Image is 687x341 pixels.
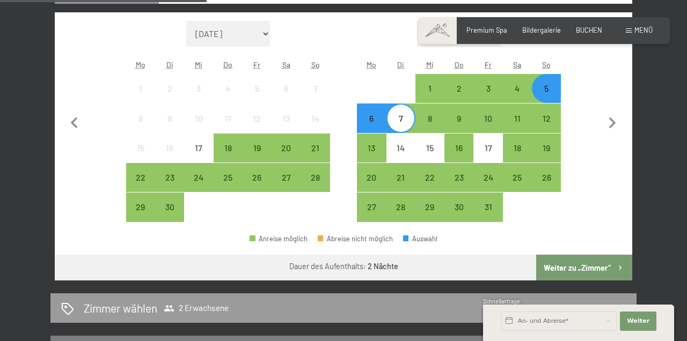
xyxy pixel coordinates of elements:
div: Tue Sep 23 2025 [155,163,184,192]
div: Anreise nicht möglich [126,74,155,103]
div: Anreise möglich [126,163,155,192]
div: Thu Sep 11 2025 [214,103,243,132]
div: Anreise nicht möglich [184,74,213,103]
abbr: Dienstag [397,60,404,69]
div: Fri Sep 26 2025 [243,163,272,192]
div: Anreise möglich [243,163,272,192]
div: Fri Sep 12 2025 [243,103,272,132]
div: 9 [156,114,183,141]
div: Thu Sep 18 2025 [214,134,243,162]
div: Thu Sep 04 2025 [214,74,243,103]
div: Mon Sep 22 2025 [126,163,155,192]
div: 6 [273,84,299,111]
div: Anreise möglich [243,134,272,162]
div: Anreise möglich [532,134,561,162]
div: Sun Sep 07 2025 [301,74,330,103]
div: Fri Oct 10 2025 [473,103,502,132]
div: Anreise nicht möglich [155,134,184,162]
div: Sat Sep 13 2025 [272,103,301,132]
div: Sun Sep 28 2025 [301,163,330,192]
div: Sat Oct 25 2025 [503,163,532,192]
div: 29 [127,203,154,229]
div: Sat Oct 04 2025 [503,74,532,103]
span: Menü [634,26,653,34]
div: Anreise möglich [386,103,415,132]
div: 16 [156,144,183,171]
div: 21 [302,144,328,171]
div: Anreise möglich [357,163,386,192]
div: 25 [215,173,242,200]
div: Anreise nicht möglich [272,74,301,103]
div: Anreise nicht möglich [126,134,155,162]
abbr: Freitag [485,60,492,69]
div: 24 [185,173,212,200]
div: 10 [474,114,501,141]
span: 2 Erwachsene [164,303,229,314]
div: Mon Oct 13 2025 [357,134,386,162]
div: 17 [474,144,501,171]
div: 23 [156,173,183,200]
abbr: Dienstag [166,60,173,69]
div: 2 [156,84,183,111]
div: Thu Sep 25 2025 [214,163,243,192]
div: Anreise möglich [155,163,184,192]
div: 13 [273,114,299,141]
div: Mon Sep 29 2025 [126,192,155,221]
abbr: Samstag [513,60,521,69]
div: Anreise möglich [503,103,532,132]
div: Anreise möglich [444,163,473,192]
div: Sun Sep 21 2025 [301,134,330,162]
div: 15 [127,144,154,171]
div: 14 [388,144,414,171]
div: Sat Sep 20 2025 [272,134,301,162]
div: 13 [358,144,385,171]
abbr: Sonntag [542,60,551,69]
div: 10 [185,114,212,141]
abbr: Sonntag [311,60,320,69]
a: Bildergalerie [522,26,561,34]
div: 20 [273,144,299,171]
div: Wed Oct 22 2025 [415,163,444,192]
div: 8 [127,114,154,141]
abbr: Montag [367,60,376,69]
button: Nächster Monat [601,21,624,223]
div: Mon Sep 08 2025 [126,103,155,132]
div: Wed Oct 08 2025 [415,103,444,132]
div: Anreise möglich [444,103,473,132]
div: Anreise nicht möglich [386,134,415,162]
div: Anreise möglich [272,134,301,162]
div: 25 [504,173,531,200]
abbr: Freitag [253,60,260,69]
abbr: Donnerstag [223,60,232,69]
div: 16 [445,144,472,171]
div: Thu Oct 09 2025 [444,103,473,132]
div: Anreise möglich [532,74,561,103]
a: Premium Spa [466,26,507,34]
div: Anreise möglich [155,192,184,221]
div: Anreise nicht möglich [473,134,502,162]
div: Anreise möglich [250,235,308,242]
div: 28 [388,203,414,229]
div: Tue Oct 07 2025 [386,103,415,132]
div: 4 [504,84,531,111]
div: 5 [533,84,560,111]
div: 28 [302,173,328,200]
div: Anreise möglich [301,134,330,162]
div: Anreise nicht möglich [126,103,155,132]
div: 1 [127,84,154,111]
div: Wed Sep 10 2025 [184,103,213,132]
div: 15 [416,144,443,171]
div: Thu Oct 16 2025 [444,134,473,162]
div: Anreise möglich [357,192,386,221]
div: 12 [244,114,271,141]
button: Weiter zu „Zimmer“ [536,255,632,280]
div: Anreise nicht möglich [214,74,243,103]
div: 21 [388,173,414,200]
button: Vorheriger Monat [63,21,86,223]
div: Anreise möglich [444,74,473,103]
b: 2 Nächte [368,262,398,271]
div: 30 [445,203,472,229]
div: Tue Sep 16 2025 [155,134,184,162]
div: Anreise möglich [214,163,243,192]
